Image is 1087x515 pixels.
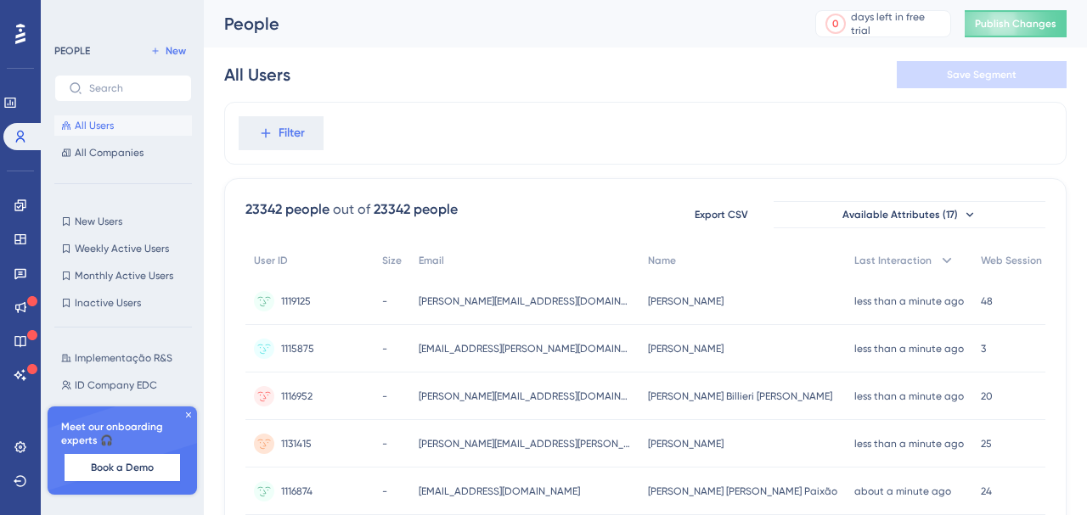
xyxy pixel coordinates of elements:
[975,17,1056,31] span: Publish Changes
[851,10,945,37] div: days left in free trial
[981,342,986,355] span: 3
[89,82,177,94] input: Search
[854,254,932,267] span: Last Interaction
[648,437,724,451] span: [PERSON_NAME]
[419,342,631,355] span: [EMAIL_ADDRESS][PERSON_NAME][DOMAIN_NAME]
[279,123,305,143] span: Filter
[54,44,90,58] div: PEOPLE
[75,269,173,283] span: Monthly Active Users
[54,402,202,423] button: Testes [PERSON_NAME]
[679,201,763,228] button: Export CSV
[854,295,964,307] time: less than a minute ago
[419,437,631,451] span: [PERSON_NAME][EMAIL_ADDRESS][PERSON_NAME][DOMAIN_NAME]
[54,143,192,163] button: All Companies
[75,406,182,419] span: Testes [PERSON_NAME]
[842,208,958,221] span: Available Attributes (17)
[854,438,964,450] time: less than a minute ago
[75,119,114,132] span: All Users
[897,61,1067,88] button: Save Segment
[54,238,192,259] button: Weekly Active Users
[281,484,313,498] span: 1116874
[54,348,202,368] button: Implementação R&S
[965,10,1067,37] button: Publish Changes
[333,199,370,220] div: out of
[75,296,141,310] span: Inactive Users
[382,342,387,355] span: -
[54,293,192,313] button: Inactive Users
[75,215,122,228] span: New Users
[832,17,839,31] div: 0
[144,41,192,61] button: New
[54,375,202,395] button: ID Company EDC
[54,266,192,286] button: Monthly Active Users
[374,199,458,220] div: 23342 people
[254,254,288,267] span: User ID
[75,146,144,160] span: All Companies
[854,343,964,355] time: less than a minute ago
[419,254,444,267] span: Email
[854,485,951,497] time: about a minute ago
[54,211,192,232] button: New Users
[75,378,157,392] span: ID Company EDC
[281,437,312,451] span: 1131415
[981,437,992,451] span: 25
[419,484,580,498] span: [EMAIL_ADDRESS][DOMAIN_NAME]
[281,389,313,403] span: 1116952
[648,484,837,498] span: [PERSON_NAME] [PERSON_NAME] Paixão
[75,351,172,365] span: Implementação R&S
[382,484,387,498] span: -
[65,454,180,481] button: Book a Demo
[75,242,169,255] span: Weekly Active Users
[382,254,402,267] span: Size
[281,294,311,308] span: 1119125
[947,68,1017,81] span: Save Segment
[648,254,676,267] span: Name
[382,294,387,308] span: -
[981,389,993,403] span: 20
[648,294,724,308] span: [PERSON_NAME]
[224,63,290,87] div: All Users
[382,389,387,403] span: -
[61,420,183,447] span: Meet our onboarding experts 🎧
[981,484,992,498] span: 24
[166,44,186,58] span: New
[695,208,748,221] span: Export CSV
[419,294,631,308] span: [PERSON_NAME][EMAIL_ADDRESS][DOMAIN_NAME]
[281,342,314,355] span: 1115875
[224,12,773,36] div: People
[419,389,631,403] span: [PERSON_NAME][EMAIL_ADDRESS][DOMAIN_NAME]
[854,390,964,402] time: less than a minute ago
[91,461,154,474] span: Book a Demo
[981,294,993,308] span: 48
[382,437,387,451] span: -
[54,115,192,136] button: All Users
[245,199,329,220] div: 23342 people
[774,201,1045,228] button: Available Attributes (17)
[648,342,724,355] span: [PERSON_NAME]
[648,389,832,403] span: [PERSON_NAME] Billieri [PERSON_NAME]
[239,116,324,150] button: Filter
[981,254,1042,267] span: Web Session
